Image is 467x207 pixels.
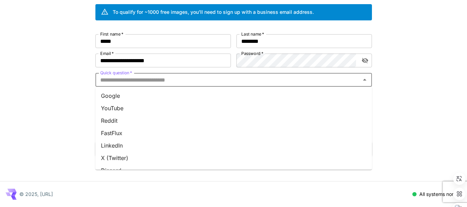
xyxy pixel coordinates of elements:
[95,102,372,114] li: YouTube
[100,50,114,56] label: Email
[359,54,371,67] button: toggle password visibility
[19,190,53,198] p: © 2025, [URL]
[360,75,370,85] button: Close
[419,190,461,198] p: All systems normal
[95,139,372,152] li: LinkedIn
[95,127,372,139] li: FastFlux
[95,90,372,102] li: Google
[95,164,372,177] li: Discord
[95,114,372,127] li: Reddit
[95,152,372,164] li: X (Twitter)
[113,8,314,16] div: To qualify for ~1000 free images, you’ll need to sign up with a business email address.
[100,70,132,76] label: Quick question
[241,31,264,37] label: Last name
[241,50,263,56] label: Password
[100,31,123,37] label: First name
